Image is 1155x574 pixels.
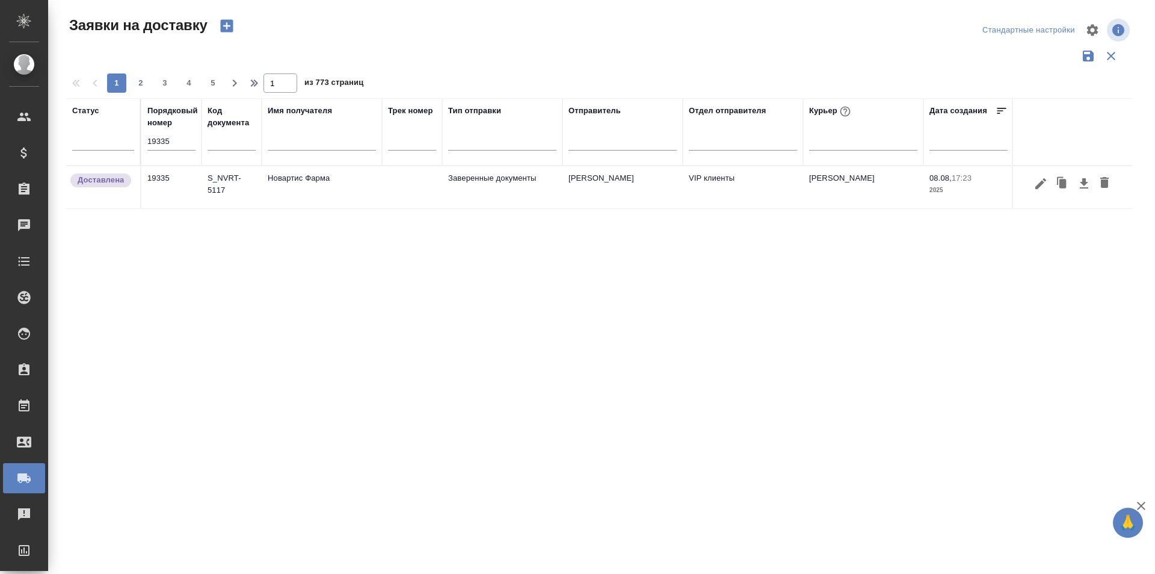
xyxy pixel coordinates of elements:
span: 4 [179,77,199,89]
div: Код документа [208,105,256,129]
div: Тип отправки [448,105,501,117]
button: Удалить [1094,172,1115,195]
button: Клонировать [1051,172,1074,195]
div: Трек номер [388,105,433,117]
div: Статус [72,105,99,117]
p: 08.08, [929,173,952,182]
td: 19335 [141,166,202,208]
span: из 773 страниц [304,75,363,93]
td: S_NVRT-5117 [202,166,262,208]
div: Документы доставлены, фактическая дата доставки проставиться автоматически [69,172,134,189]
div: split button [979,21,1078,40]
div: Дата создания [929,105,987,117]
div: Отправитель [568,105,621,117]
div: Курьер [809,104,853,119]
button: 🙏 [1113,508,1143,538]
button: 3 [155,73,174,93]
td: Заверенные документы [442,166,562,208]
button: При выборе курьера статус заявки автоматически поменяется на «Принята» [837,104,853,119]
button: 2 [131,73,150,93]
p: 2025 [929,184,1008,196]
button: Сохранить фильтры [1077,45,1100,67]
button: Сбросить фильтры [1100,45,1123,67]
button: Скачать [1074,172,1094,195]
td: Новартис Фарма [262,166,382,208]
span: Посмотреть информацию [1107,19,1132,42]
td: VIP клиенты [683,166,803,208]
span: Заявки на доставку [66,16,208,35]
span: 2 [131,77,150,89]
td: [PERSON_NAME] [562,166,683,208]
div: Имя получателя [268,105,332,117]
span: 5 [203,77,223,89]
div: Порядковый номер [147,105,198,129]
button: Редактировать [1030,172,1051,195]
span: 3 [155,77,174,89]
button: 4 [179,73,199,93]
span: 🙏 [1118,510,1138,535]
button: Создать [212,16,241,36]
span: Настроить таблицу [1078,16,1107,45]
div: Отдел отправителя [689,105,766,117]
p: Доставлена [78,174,124,186]
button: 5 [203,73,223,93]
td: [PERSON_NAME] [803,166,923,208]
p: 17:23 [952,173,972,182]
